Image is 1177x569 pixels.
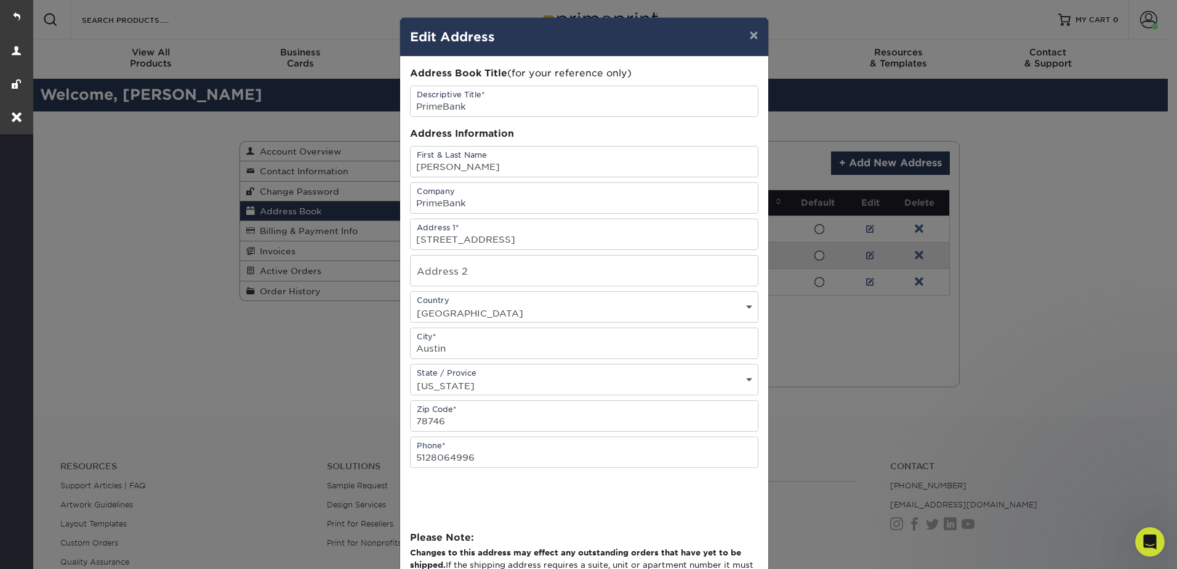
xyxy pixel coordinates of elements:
b: Changes to this address may effect any outstanding orders that have yet to be shipped. [410,548,741,569]
h4: Edit Address [410,28,758,46]
strong: Please Note: [410,531,474,543]
div: Address Information [410,127,758,141]
iframe: reCAPTCHA [410,468,597,516]
span: Address Book Title [410,67,507,79]
div: (for your reference only) [410,67,758,81]
button: × [739,18,768,52]
iframe: Intercom live chat [1135,527,1165,557]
